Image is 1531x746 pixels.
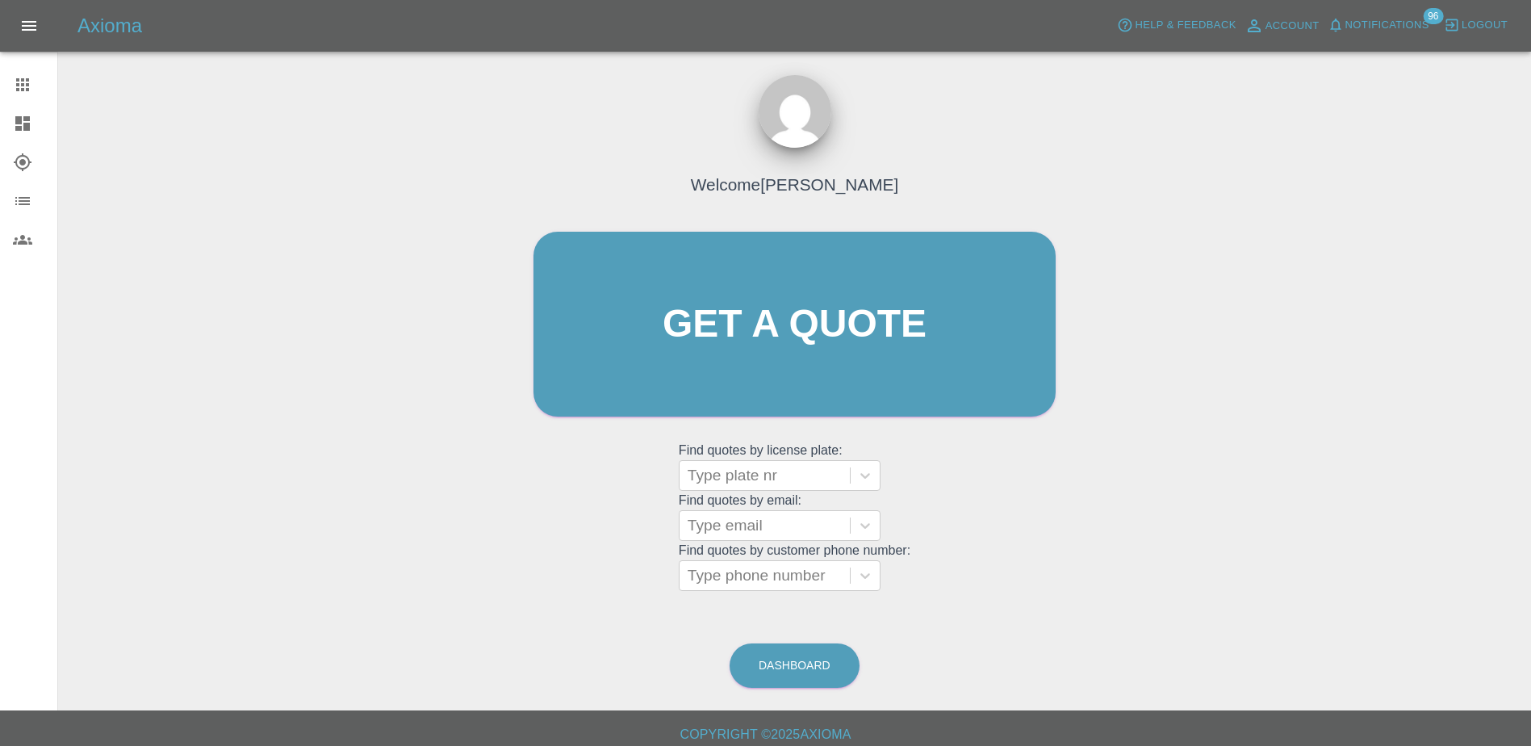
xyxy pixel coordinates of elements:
[1113,13,1240,38] button: Help & Feedback
[533,232,1056,417] a: Get a quote
[1135,16,1236,35] span: Help & Feedback
[13,723,1518,746] h6: Copyright © 2025 Axioma
[10,6,48,45] button: Open drawer
[1423,8,1443,24] span: 96
[679,493,910,541] grid: Find quotes by email:
[691,172,898,197] h4: Welcome [PERSON_NAME]
[730,643,860,688] a: Dashboard
[1440,13,1512,38] button: Logout
[679,443,910,491] grid: Find quotes by license plate:
[1324,13,1433,38] button: Notifications
[1265,17,1320,36] span: Account
[679,543,910,591] grid: Find quotes by customer phone number:
[1345,16,1429,35] span: Notifications
[759,75,831,148] img: ...
[1240,13,1324,39] a: Account
[77,13,142,39] h5: Axioma
[1462,16,1508,35] span: Logout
